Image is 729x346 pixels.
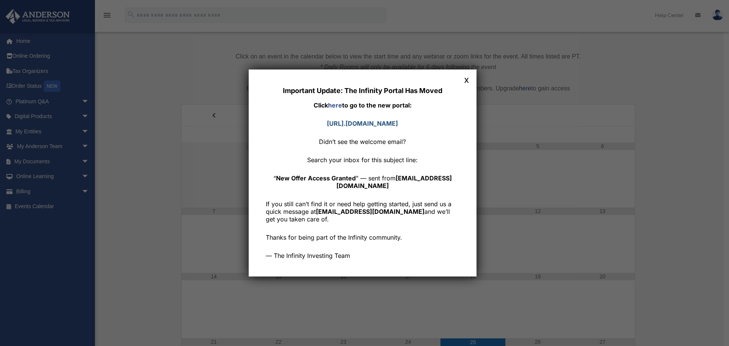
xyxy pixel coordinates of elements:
p: Search your inbox for this subject line: [266,156,459,164]
strong: Click to go to the new portal: [314,101,412,109]
a: [URL].[DOMAIN_NAME] [327,120,398,127]
p: Thanks for being part of the Infinity community. [266,234,459,241]
p: — The Infinity Investing Team [266,252,459,259]
strong: [URL]. [DOMAIN_NAME] [327,120,398,127]
p: “ ” — sent from [266,174,459,190]
p: If you still can’t find it or need help getting started, just send us a quick message at and we’l... [266,200,459,223]
strong: [EMAIL_ADDRESS][DOMAIN_NAME] [316,208,424,215]
div: Important Update: The Infinity Portal Has Moved [266,87,459,95]
button: Close [462,74,472,84]
a: here [328,101,342,109]
p: Didn’t see the welcome email? [266,138,459,145]
strong: New Offer Access Granted [276,174,356,182]
strong: [EMAIL_ADDRESS][DOMAIN_NAME] [336,174,452,190]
